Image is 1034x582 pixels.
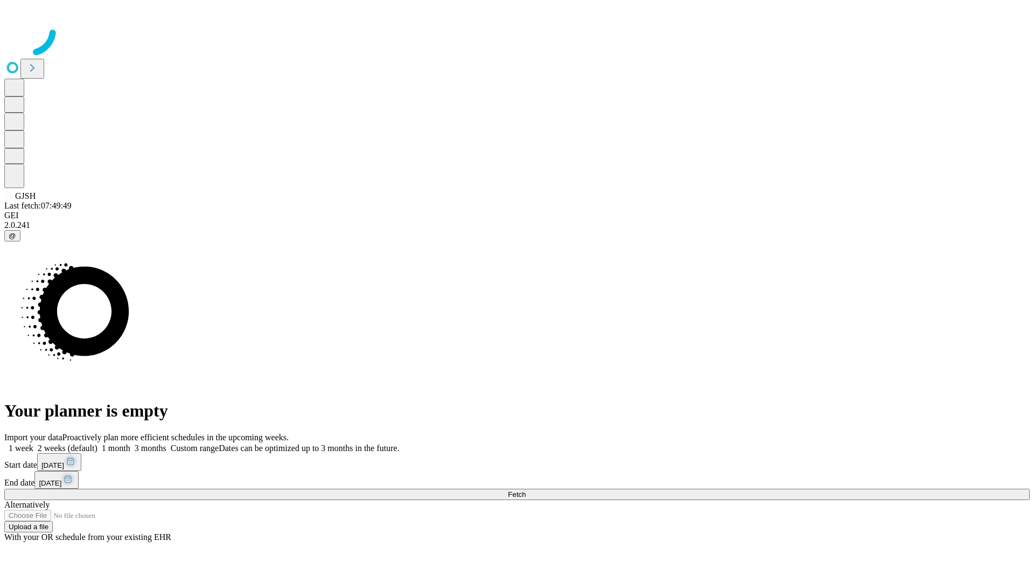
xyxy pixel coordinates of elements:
[135,444,166,453] span: 3 months
[38,444,97,453] span: 2 weeks (default)
[4,453,1030,471] div: Start date
[41,461,64,469] span: [DATE]
[4,471,1030,489] div: End date
[508,490,526,498] span: Fetch
[102,444,130,453] span: 1 month
[4,521,53,532] button: Upload a file
[4,220,1030,230] div: 2.0.241
[4,500,50,509] span: Alternatively
[37,453,81,471] button: [DATE]
[219,444,399,453] span: Dates can be optimized up to 3 months in the future.
[4,532,171,542] span: With your OR schedule from your existing EHR
[62,433,289,442] span: Proactively plan more efficient schedules in the upcoming weeks.
[15,191,36,200] span: GJSH
[4,489,1030,500] button: Fetch
[4,230,20,241] button: @
[4,433,62,442] span: Import your data
[4,211,1030,220] div: GEI
[9,444,33,453] span: 1 week
[4,401,1030,421] h1: Your planner is empty
[4,201,72,210] span: Last fetch: 07:49:49
[9,232,16,240] span: @
[39,479,61,487] span: [DATE]
[34,471,79,489] button: [DATE]
[171,444,219,453] span: Custom range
